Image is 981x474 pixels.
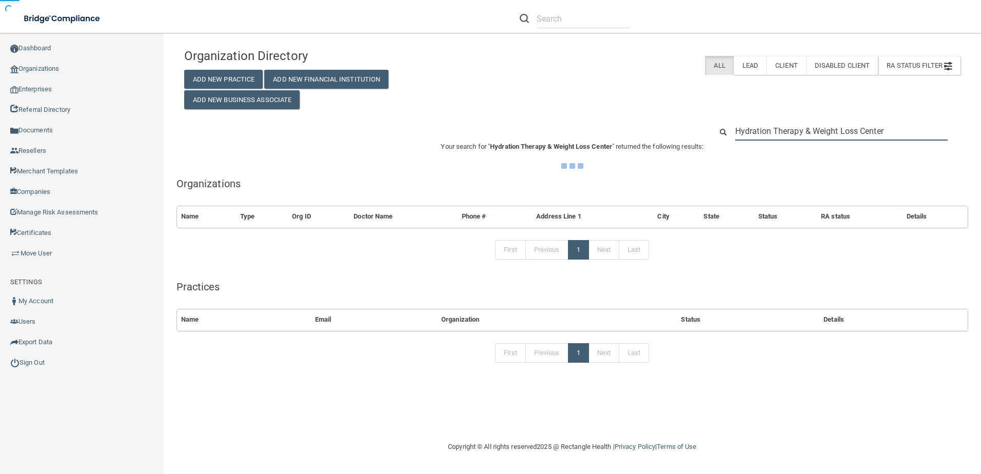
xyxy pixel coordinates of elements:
[490,143,612,150] span: Hydration Therapy & Weight Loss Center
[10,147,18,155] img: ic_reseller.de258add.png
[10,248,21,259] img: briefcase.64adab9b.png
[735,122,948,141] input: Search
[653,206,699,227] th: City
[677,309,819,330] th: Status
[887,62,952,69] span: RA Status Filter
[10,127,18,135] img: icon-documents.8dae5593.png
[902,206,968,227] th: Details
[568,240,589,260] a: 1
[819,309,968,330] th: Details
[10,45,18,53] img: ic_dashboard_dark.d01f4a41.png
[10,358,19,367] img: ic_power_dark.7ecde6b1.png
[10,297,18,305] img: ic_user_dark.df1a06c3.png
[176,281,968,292] h5: Practices
[177,206,236,227] th: Name
[10,65,18,73] img: organization-icon.f8decf85.png
[588,240,619,260] a: Next
[349,206,457,227] th: Doctor Name
[184,49,433,63] h4: Organization Directory
[10,86,18,93] img: enterprise.0d942306.png
[619,343,649,363] a: Last
[588,343,619,363] a: Next
[615,443,655,450] a: Privacy Policy
[561,163,583,169] img: ajax-loader.4d491dd7.gif
[817,206,902,227] th: RA status
[520,14,529,23] img: ic-search.3b580494.png
[184,90,300,109] button: Add New Business Associate
[288,206,349,227] th: Org ID
[177,309,311,330] th: Name
[495,343,526,363] a: First
[657,443,696,450] a: Terms of Use
[767,56,806,75] label: Client
[176,178,968,189] h5: Organizations
[532,206,653,227] th: Address Line 1
[705,56,733,75] label: All
[568,343,589,363] a: 1
[619,240,649,260] a: Last
[176,141,968,153] p: Your search for " " returned the following results:
[944,62,952,70] img: icon-filter@2x.21656d0b.png
[754,206,817,227] th: Status
[437,309,677,330] th: Organization
[15,8,110,29] img: bridge_compliance_login_screen.278c3ca4.svg
[311,309,437,330] th: Email
[10,338,18,346] img: icon-export.b9366987.png
[10,276,42,288] label: SETTINGS
[699,206,754,227] th: State
[458,206,533,227] th: Phone #
[236,206,288,227] th: Type
[495,240,526,260] a: First
[525,240,568,260] a: Previous
[525,343,568,363] a: Previous
[734,56,767,75] label: Lead
[10,318,18,326] img: icon-users.e205127d.png
[385,430,759,463] div: Copyright © All rights reserved 2025 @ Rectangle Health | |
[184,70,263,89] button: Add New Practice
[264,70,388,89] button: Add New Financial Institution
[806,56,878,75] label: Disabled Client
[537,9,631,28] input: Search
